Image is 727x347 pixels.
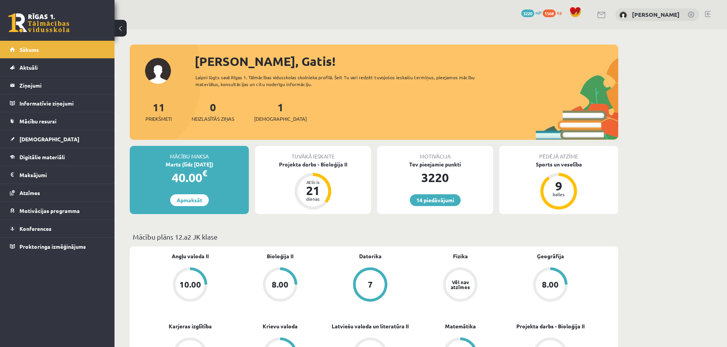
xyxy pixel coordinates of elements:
div: Laipni lūgts savā Rīgas 1. Tālmācības vidusskolas skolnieka profilā. Šeit Tu vari redzēt tuvojošo... [195,74,488,88]
a: Digitālie materiāli [10,148,105,166]
a: Datorika [359,252,382,260]
span: [DEMOGRAPHIC_DATA] [254,115,307,123]
a: Sports un veselība 9 balles [499,160,618,211]
span: xp [557,10,562,16]
div: 3220 [377,168,493,187]
a: 7 [325,267,415,303]
a: Proktoringa izmēģinājums [10,238,105,255]
img: Gatis Pormalis [619,11,627,19]
span: Priekšmeti [145,115,172,123]
a: Matemātika [445,322,476,330]
a: Rīgas 1. Tālmācības vidusskola [8,13,69,32]
div: balles [547,192,570,197]
span: Motivācijas programma [19,207,80,214]
legend: Ziņojumi [19,77,105,94]
a: Bioloģija II [267,252,293,260]
a: Mācību resursi [10,112,105,130]
div: Atlicis [301,180,324,184]
a: Projekta darbs - Bioloģija II [516,322,585,330]
legend: Maksājumi [19,166,105,184]
a: Atzīmes [10,184,105,201]
a: Vēl nav atzīmes [415,267,505,303]
span: 3220 [521,10,534,17]
a: Krievu valoda [263,322,298,330]
div: Marts (līdz [DATE]) [130,160,249,168]
span: Digitālie materiāli [19,154,65,160]
a: Konferences [10,220,105,237]
div: Mācību maksa [130,146,249,160]
a: 1568 xp [543,10,566,16]
a: Angļu valoda II [172,252,209,260]
a: 1[DEMOGRAPHIC_DATA] [254,100,307,123]
a: Informatīvie ziņojumi [10,94,105,112]
div: 40.00 [130,168,249,187]
a: Projekta darbs - Bioloģija II Atlicis 21 dienas [255,160,371,211]
a: [DEMOGRAPHIC_DATA] [10,130,105,148]
a: 11Priekšmeti [145,100,172,123]
span: mP [535,10,542,16]
a: 0Neizlasītās ziņas [192,100,234,123]
a: Maksājumi [10,166,105,184]
div: 10.00 [179,280,201,289]
span: Sākums [19,46,39,53]
div: Tuvākā ieskaite [255,146,371,160]
div: 7 [368,280,373,289]
a: Sākums [10,41,105,58]
div: Projekta darbs - Bioloģija II [255,160,371,168]
div: 8.00 [272,280,289,289]
span: [DEMOGRAPHIC_DATA] [19,136,79,142]
div: Pēdējā atzīme [499,146,618,160]
a: Fizika [453,252,468,260]
span: € [202,168,207,179]
span: Konferences [19,225,52,232]
a: 10.00 [145,267,235,303]
a: Aktuāli [10,59,105,76]
a: Latviešu valoda un literatūra II [332,322,409,330]
a: 3220 mP [521,10,542,16]
div: Sports un veselība [499,160,618,168]
a: 8.00 [505,267,595,303]
div: Tev pieejamie punkti [377,160,493,168]
span: Proktoringa izmēģinājums [19,243,86,250]
a: [PERSON_NAME] [632,11,680,18]
span: Atzīmes [19,189,40,196]
div: [PERSON_NAME], Gatis! [195,52,618,70]
legend: Informatīvie ziņojumi [19,94,105,112]
a: 8.00 [235,267,325,303]
div: dienas [301,197,324,201]
div: 8.00 [542,280,559,289]
span: 1568 [543,10,556,17]
span: Mācību resursi [19,118,56,125]
span: Aktuāli [19,64,38,71]
a: Ziņojumi [10,77,105,94]
a: Karjeras izglītība [169,322,212,330]
div: 9 [547,180,570,192]
a: Apmaksāt [170,194,209,206]
p: Mācību plāns 12.a2 JK klase [133,232,615,242]
a: Motivācijas programma [10,202,105,219]
div: Motivācija [377,146,493,160]
div: Vēl nav atzīmes [450,280,471,289]
div: 21 [301,184,324,197]
a: 14 piedāvājumi [410,194,461,206]
a: Ģeogrāfija [537,252,564,260]
span: Neizlasītās ziņas [192,115,234,123]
